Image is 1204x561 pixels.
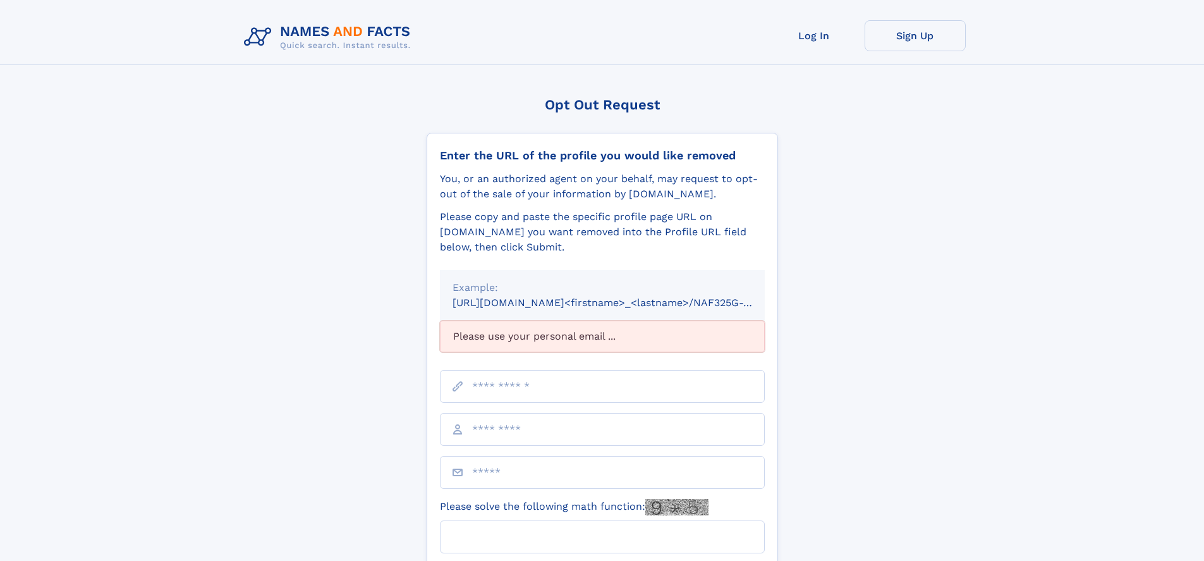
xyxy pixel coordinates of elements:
div: Please copy and paste the specific profile page URL on [DOMAIN_NAME] you want removed into the Pr... [440,209,765,255]
a: Log In [763,20,865,51]
div: Opt Out Request [427,97,778,113]
div: Example: [453,280,752,295]
div: Please use your personal email ... [440,321,765,352]
div: Enter the URL of the profile you would like removed [440,149,765,163]
img: Logo Names and Facts [239,20,421,54]
div: You, or an authorized agent on your behalf, may request to opt-out of the sale of your informatio... [440,171,765,202]
a: Sign Up [865,20,966,51]
label: Please solve the following math function: [440,499,708,515]
small: [URL][DOMAIN_NAME]<firstname>_<lastname>/NAF325G-xxxxxxxx [453,297,789,309]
